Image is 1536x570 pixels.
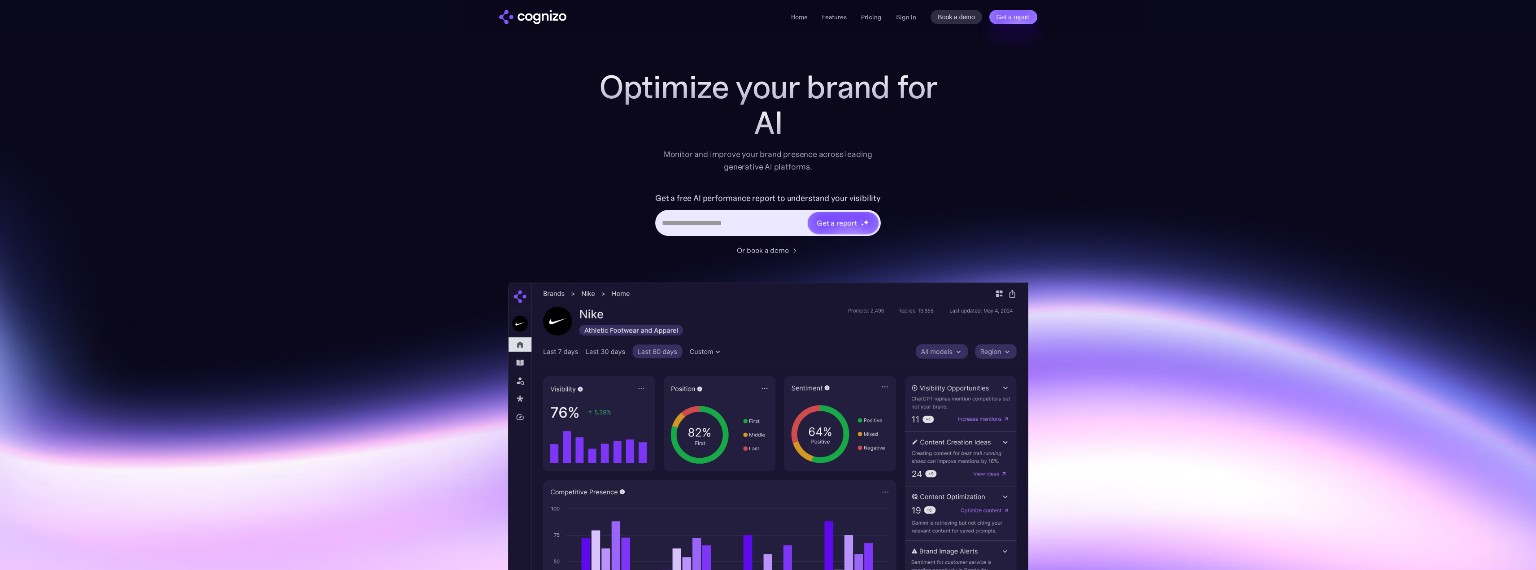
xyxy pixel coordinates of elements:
[658,148,879,173] div: Monitor and improve your brand presence across leading generative AI platforms.
[737,245,800,256] a: Or book a demo
[737,245,789,256] div: Or book a demo
[499,10,566,24] a: home
[589,69,948,105] h1: Optimize your brand for
[861,220,862,221] img: star
[791,13,808,21] a: Home
[896,12,916,22] a: Sign in
[861,13,882,21] a: Pricing
[655,191,881,205] label: Get a free AI performance report to understand your visibility
[499,10,566,24] img: cognizo logo
[807,211,879,235] a: Get a reportstarstarstar
[931,10,982,24] a: Book a demo
[822,13,847,21] a: Features
[863,219,869,225] img: star
[655,191,881,240] form: Hero URL Input Form
[861,223,864,226] img: star
[589,105,948,141] div: AI
[817,218,857,228] div: Get a report
[989,10,1037,24] a: Get a report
